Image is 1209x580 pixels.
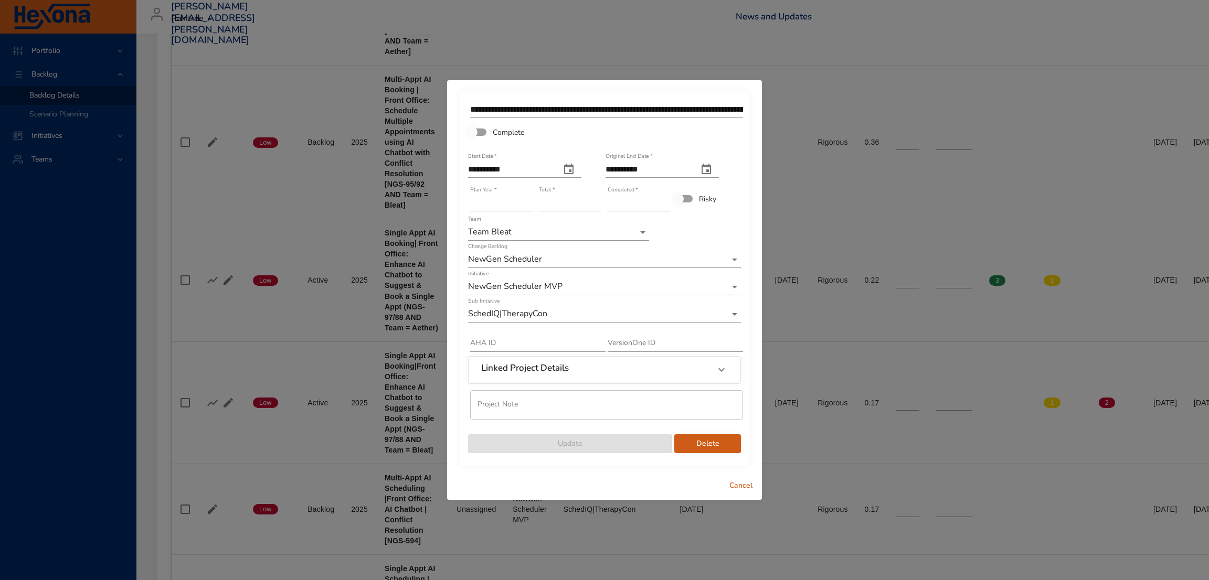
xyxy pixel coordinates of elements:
[683,437,733,450] span: Delete
[468,154,497,159] label: Start Date
[468,271,489,277] label: Initiative
[469,357,740,383] div: Linked Project Details
[728,479,754,492] span: Cancel
[481,363,569,373] h6: Linked Project Details
[556,157,581,182] button: start date
[493,127,524,138] span: Complete
[539,187,555,193] label: Total
[699,194,716,205] span: Risky
[470,187,496,193] label: Plan Year
[468,244,507,250] label: Change Backlog
[468,278,741,295] div: NewGen Scheduler MVP
[468,217,481,222] label: Team
[694,157,719,182] button: original end date
[608,187,638,193] label: Completed
[468,298,500,304] label: Sub Initiative
[724,476,758,496] button: Cancel
[468,224,649,241] div: Team Bleat
[468,251,741,268] div: NewGen Scheduler
[674,434,741,454] button: Delete
[606,154,652,159] label: Original End Date
[468,306,741,323] div: SchedIQ|TherapyCon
